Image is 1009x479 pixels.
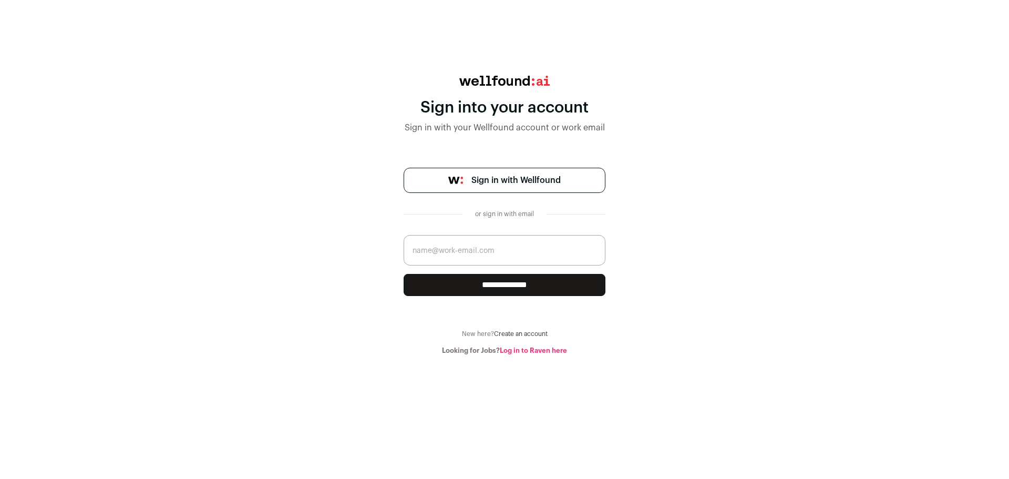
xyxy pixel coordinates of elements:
div: Looking for Jobs? [404,346,605,355]
div: Sign in with your Wellfound account or work email [404,121,605,134]
div: Sign into your account [404,98,605,117]
img: wellfound-symbol-flush-black-fb3c872781a75f747ccb3a119075da62bfe97bd399995f84a933054e44a575c4.png [448,177,463,184]
img: wellfound:ai [459,76,550,86]
div: New here? [404,330,605,338]
input: name@work-email.com [404,235,605,266]
a: Log in to Raven here [500,347,567,354]
a: Create an account [494,331,548,337]
div: or sign in with email [471,210,538,218]
span: Sign in with Wellfound [471,174,561,187]
a: Sign in with Wellfound [404,168,605,193]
